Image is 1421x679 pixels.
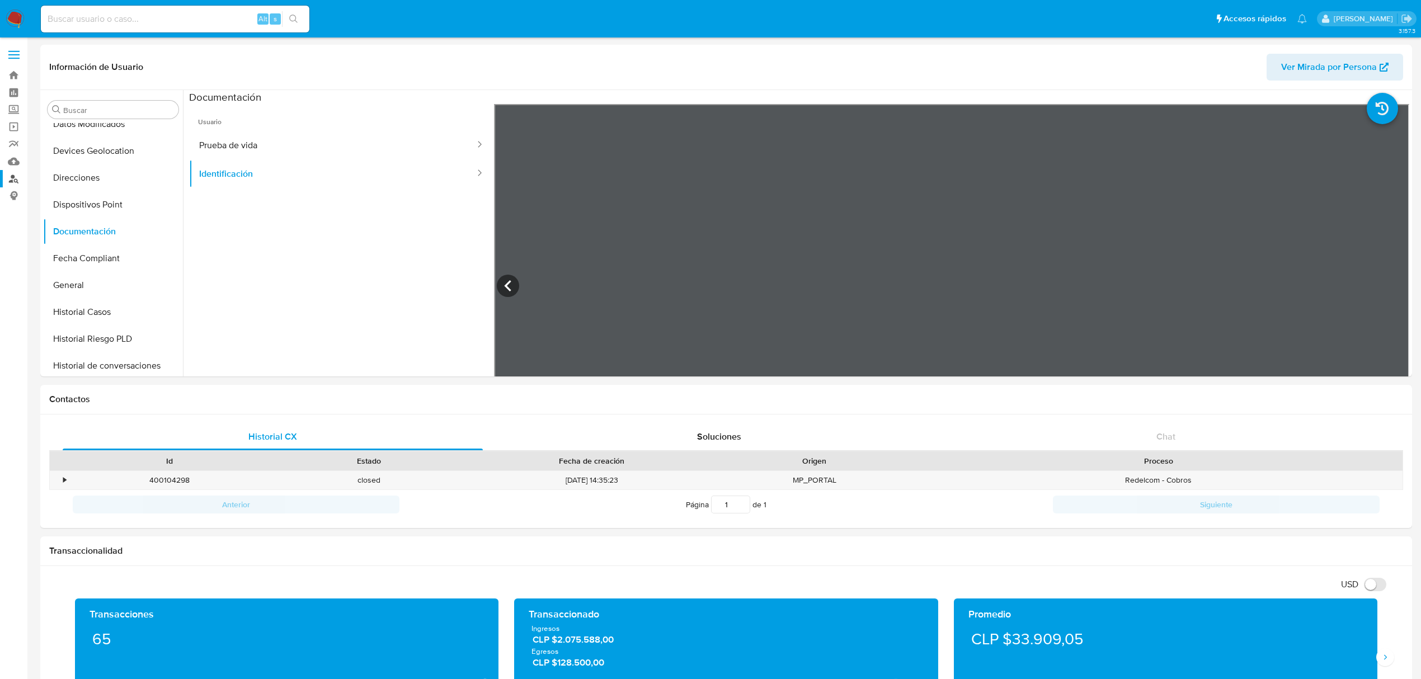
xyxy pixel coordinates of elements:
[1224,13,1286,25] span: Accesos rápidos
[43,272,183,299] button: General
[52,105,61,114] button: Buscar
[269,471,469,489] div: closed
[41,12,309,26] input: Buscar usuario o caso...
[714,471,914,489] div: MP_PORTAL
[258,13,267,24] span: Alt
[722,455,906,466] div: Origen
[1297,14,1307,23] a: Notificaciones
[469,471,714,489] div: [DATE] 14:35:23
[1053,496,1380,513] button: Siguiente
[63,105,174,115] input: Buscar
[77,455,261,466] div: Id
[686,496,766,513] span: Página de
[1281,54,1377,81] span: Ver Mirada por Persona
[274,13,277,24] span: s
[248,430,297,443] span: Historial CX
[49,62,143,73] h1: Información de Usuario
[43,191,183,218] button: Dispositivos Point
[63,475,66,485] div: •
[43,164,183,191] button: Direcciones
[49,394,1403,405] h1: Contactos
[43,138,183,164] button: Devices Geolocation
[43,352,183,379] button: Historial de conversaciones
[1334,13,1397,24] p: aline.magdaleno@mercadolibre.com
[43,326,183,352] button: Historial Riesgo PLD
[922,455,1395,466] div: Proceso
[49,545,1403,557] h1: Transaccionalidad
[43,218,183,245] button: Documentación
[277,455,461,466] div: Estado
[43,299,183,326] button: Historial Casos
[69,471,269,489] div: 400104298
[1156,430,1175,443] span: Chat
[697,430,741,443] span: Soluciones
[43,245,183,272] button: Fecha Compliant
[43,111,183,138] button: Datos Modificados
[477,455,707,466] div: Fecha de creación
[914,471,1403,489] div: Redelcom - Cobros
[73,496,399,513] button: Anterior
[764,499,766,510] span: 1
[282,11,305,27] button: search-icon
[1401,13,1413,25] a: Salir
[1267,54,1403,81] button: Ver Mirada por Persona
